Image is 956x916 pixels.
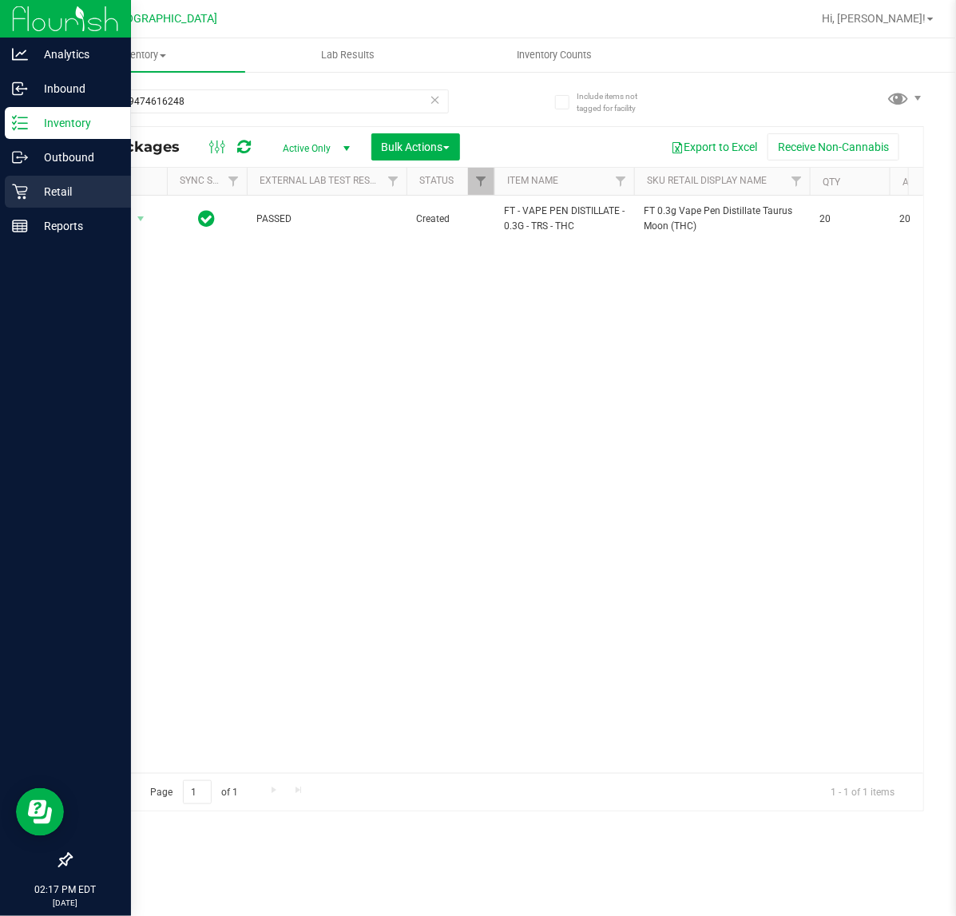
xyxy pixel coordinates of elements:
[12,115,28,131] inline-svg: Inventory
[109,12,218,26] span: [GEOGRAPHIC_DATA]
[507,175,558,186] a: Item Name
[28,79,124,98] p: Inbound
[371,133,460,161] button: Bulk Actions
[180,175,241,186] a: Sync Status
[644,204,800,234] span: FT 0.3g Vape Pen Distillate Taurus Moon (THC)
[12,81,28,97] inline-svg: Inbound
[468,168,494,195] a: Filter
[137,780,252,805] span: Page of 1
[70,89,449,113] input: Search Package ID, Item Name, SKU, Lot or Part Number...
[256,212,397,227] span: PASSED
[783,168,810,195] a: Filter
[647,175,767,186] a: Sku Retail Display Name
[7,897,124,909] p: [DATE]
[16,788,64,836] iframe: Resource center
[28,148,124,167] p: Outbound
[220,168,247,195] a: Filter
[380,168,407,195] a: Filter
[28,216,124,236] p: Reports
[504,204,625,234] span: FT - VAPE PEN DISTILLATE - 0.3G - TRS - THC
[577,90,657,114] span: Include items not tagged for facility
[38,38,245,72] a: Inventory
[902,176,950,188] a: Available
[28,45,124,64] p: Analytics
[768,133,899,161] button: Receive Non-Cannabis
[199,208,216,230] span: In Sync
[38,48,245,62] span: Inventory
[822,12,926,25] span: Hi, [PERSON_NAME]!
[245,38,452,72] a: Lab Results
[608,168,634,195] a: Filter
[299,48,396,62] span: Lab Results
[823,176,840,188] a: Qty
[183,780,212,805] input: 1
[382,141,450,153] span: Bulk Actions
[419,175,454,186] a: Status
[28,182,124,201] p: Retail
[12,184,28,200] inline-svg: Retail
[28,113,124,133] p: Inventory
[12,46,28,62] inline-svg: Analytics
[260,175,385,186] a: External Lab Test Result
[818,780,907,804] span: 1 - 1 of 1 items
[495,48,613,62] span: Inventory Counts
[83,138,196,156] span: All Packages
[416,212,485,227] span: Created
[12,149,28,165] inline-svg: Outbound
[660,133,768,161] button: Export to Excel
[819,212,880,227] span: 20
[451,38,658,72] a: Inventory Counts
[131,208,151,230] span: select
[7,882,124,897] p: 02:17 PM EDT
[12,218,28,234] inline-svg: Reports
[430,89,441,110] span: Clear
